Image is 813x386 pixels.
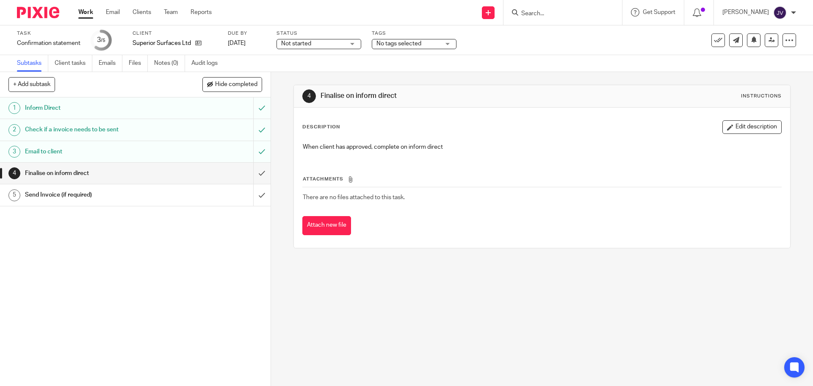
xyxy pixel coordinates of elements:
h1: Check if a invoice needs to be sent [25,123,171,136]
div: 4 [8,167,20,179]
a: Files [129,55,148,72]
span: Not started [281,41,311,47]
button: Edit description [722,120,782,134]
span: No tags selected [376,41,421,47]
div: 3 [97,35,105,45]
h1: Finalise on inform direct [321,92,560,100]
div: 2 [8,124,20,136]
img: Pixie [17,7,59,18]
input: Search [520,10,597,18]
button: Hide completed [202,77,262,92]
span: [DATE] [228,40,246,46]
label: Status [277,30,361,37]
p: [PERSON_NAME] [722,8,769,17]
small: /5 [101,38,105,43]
div: Instructions [741,93,782,100]
a: Email [106,8,120,17]
h1: Email to client [25,145,171,158]
p: Description [302,124,340,131]
span: There are no files attached to this task. [303,194,405,200]
a: Emails [99,55,122,72]
a: Audit logs [191,55,224,72]
p: When client has approved, complete on inform direct [303,143,781,151]
h1: Send Invoice (if required) [25,189,171,201]
img: svg%3E [773,6,787,19]
a: Clients [133,8,151,17]
h1: Finalise on inform direct [25,167,171,180]
label: Due by [228,30,266,37]
a: Team [164,8,178,17]
label: Client [133,30,217,37]
span: Get Support [643,9,675,15]
button: Attach new file [302,216,351,235]
div: 4 [302,89,316,103]
a: Client tasks [55,55,92,72]
p: Superior Surfaces Ltd [133,39,191,47]
div: 1 [8,102,20,114]
label: Tags [372,30,456,37]
label: Task [17,30,80,37]
div: Confirmation statement [17,39,80,47]
div: 5 [8,189,20,201]
a: Work [78,8,93,17]
span: Hide completed [215,81,257,88]
button: + Add subtask [8,77,55,92]
a: Reports [191,8,212,17]
a: Notes (0) [154,55,185,72]
a: Subtasks [17,55,48,72]
h1: Inform Direct [25,102,171,114]
div: 3 [8,146,20,158]
span: Attachments [303,177,343,181]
